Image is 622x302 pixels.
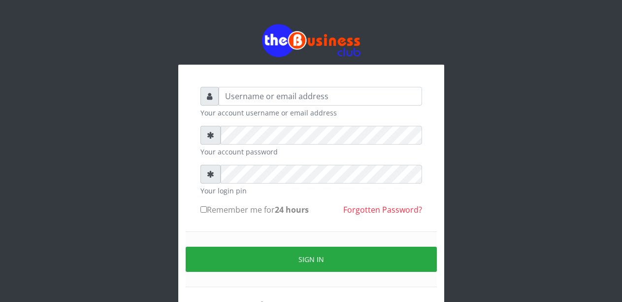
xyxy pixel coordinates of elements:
[200,147,422,157] small: Your account password
[343,204,422,215] a: Forgotten Password?
[275,204,309,215] b: 24 hours
[219,87,422,106] input: Username or email address
[200,206,207,213] input: Remember me for24 hours
[186,247,437,272] button: Sign in
[200,108,422,118] small: Your account username or email address
[200,204,309,216] label: Remember me for
[200,186,422,196] small: Your login pin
